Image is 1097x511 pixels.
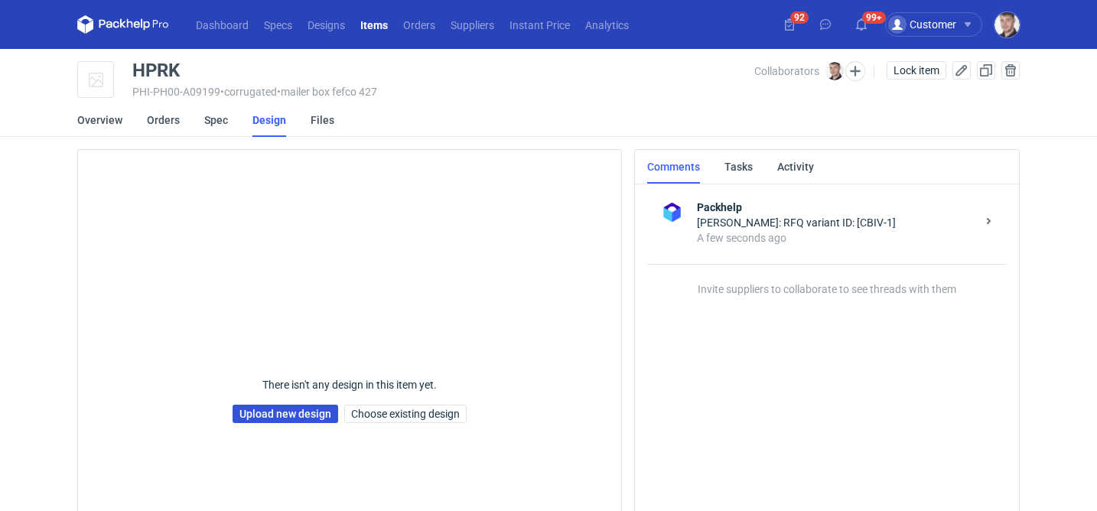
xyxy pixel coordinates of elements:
[777,150,814,184] a: Activity
[697,230,976,246] div: A few seconds ago
[754,65,819,77] span: Collaborators
[647,264,1007,295] p: Invite suppliers to collaborate to see threads with them
[887,61,946,80] button: Lock item
[396,15,443,34] a: Orders
[220,86,277,98] span: • corrugated
[351,408,460,419] span: Choose existing design
[77,103,122,137] a: Overview
[994,12,1020,37] img: Maciej Sikora
[256,15,300,34] a: Specs
[443,15,502,34] a: Suppliers
[647,150,700,184] a: Comments
[952,61,971,80] button: Edit item
[204,103,228,137] a: Spec
[697,200,976,215] strong: Packhelp
[233,405,338,423] a: Upload new design
[353,15,396,34] a: Items
[888,15,956,34] div: Customer
[300,15,353,34] a: Designs
[132,61,180,80] div: HPRK
[277,86,377,98] span: • mailer box fefco 427
[894,65,939,76] span: Lock item
[697,215,976,230] div: [PERSON_NAME]: RFQ variant ID: [CBIV-1]
[777,12,802,37] button: 92
[77,15,169,34] svg: Packhelp Pro
[147,103,180,137] a: Orders
[132,86,754,98] div: PHI-PH00-A09199
[188,15,256,34] a: Dashboard
[1001,61,1020,80] button: Delete item
[849,12,874,37] button: 99+
[659,200,685,225] img: Packhelp
[311,103,334,137] a: Files
[724,150,753,184] a: Tasks
[262,377,437,392] p: There isn't any design in this item yet.
[885,12,994,37] button: Customer
[252,103,286,137] a: Design
[502,15,578,34] a: Instant Price
[845,61,865,81] button: Edit collaborators
[344,405,467,423] button: Choose existing design
[977,61,995,80] button: Duplicate Item
[578,15,636,34] a: Analytics
[825,62,844,80] img: Maciej Sikora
